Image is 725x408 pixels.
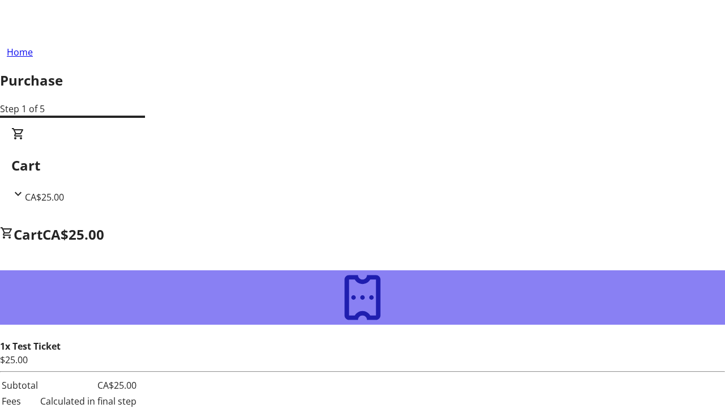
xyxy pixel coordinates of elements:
[11,127,714,204] div: CartCA$25.00
[42,225,104,244] span: CA$25.00
[1,378,39,393] td: Subtotal
[25,191,64,203] span: CA$25.00
[11,155,714,176] h2: Cart
[40,378,137,393] td: CA$25.00
[14,225,42,244] span: Cart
